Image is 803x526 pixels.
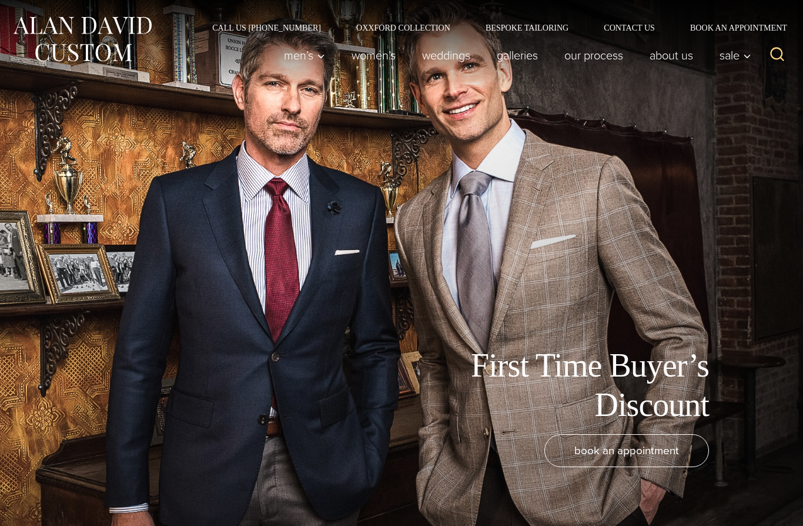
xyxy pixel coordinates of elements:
[551,44,637,67] a: Our Process
[637,44,707,67] a: About Us
[763,41,791,69] button: View Search Form
[586,24,672,32] a: Contact Us
[468,24,586,32] a: Bespoke Tailoring
[339,44,409,67] a: Women’s
[720,49,751,61] span: Sale
[484,44,551,67] a: Galleries
[574,442,679,459] span: book an appointment
[12,13,153,65] img: Alan David Custom
[544,434,709,467] a: book an appointment
[339,24,468,32] a: Oxxford Collection
[672,24,791,32] a: Book an Appointment
[284,49,325,61] span: Men’s
[195,24,339,32] a: Call Us [PHONE_NUMBER]
[271,44,758,67] nav: Primary Navigation
[195,24,791,32] nav: Secondary Navigation
[409,44,484,67] a: weddings
[444,346,709,425] h1: First Time Buyer’s Discount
